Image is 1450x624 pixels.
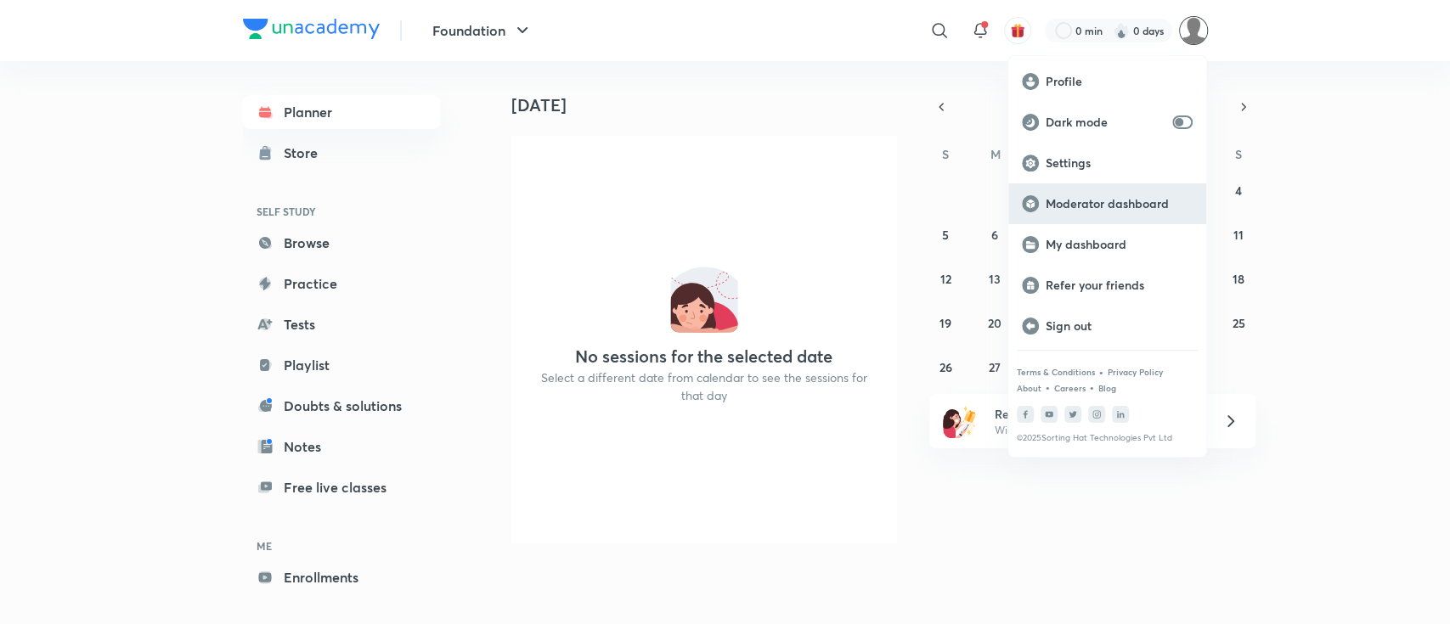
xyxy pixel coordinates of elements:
a: Moderator dashboard [1008,183,1206,224]
a: Privacy Policy [1108,367,1163,377]
div: • [1098,364,1104,379]
p: Profile [1046,74,1193,89]
p: Dark mode [1046,115,1165,130]
p: © 2025 Sorting Hat Technologies Pvt Ltd [1017,433,1198,443]
a: About [1017,383,1041,393]
a: Blog [1098,383,1116,393]
p: Moderator dashboard [1046,196,1193,211]
p: Sign out [1046,318,1193,334]
p: Settings [1046,155,1193,171]
a: Careers [1054,383,1086,393]
a: Terms & Conditions [1017,367,1095,377]
a: My dashboard [1008,224,1206,265]
div: • [1089,379,1095,395]
div: • [1045,379,1051,395]
p: Refer your friends [1046,278,1193,293]
a: Settings [1008,143,1206,183]
a: Refer your friends [1008,265,1206,306]
a: Profile [1008,61,1206,102]
p: My dashboard [1046,237,1193,252]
